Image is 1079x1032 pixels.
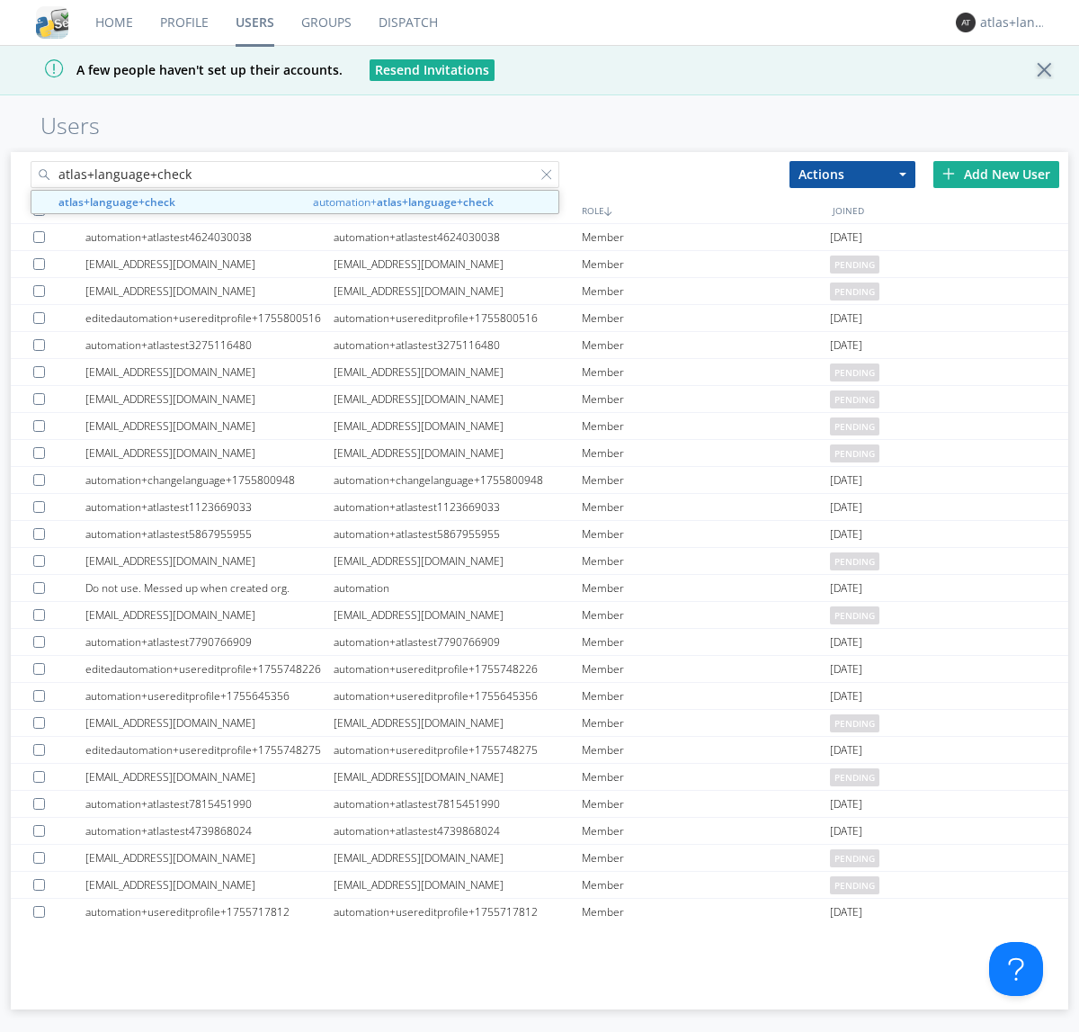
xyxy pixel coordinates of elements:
div: automation+atlastest4624030038 [334,224,582,250]
div: automation+usereditprofile+1755800516 [334,305,582,331]
div: Member [582,413,830,439]
span: [DATE] [830,629,862,656]
button: Resend Invitations [370,59,495,81]
a: [EMAIL_ADDRESS][DOMAIN_NAME][EMAIL_ADDRESS][DOMAIN_NAME]Memberpending [11,548,1068,575]
div: [EMAIL_ADDRESS][DOMAIN_NAME] [334,845,582,871]
div: ROLE [577,197,828,223]
span: A few people haven't set up their accounts. [13,61,343,78]
span: [DATE] [830,656,862,683]
img: cddb5a64eb264b2086981ab96f4c1ba7 [36,6,68,39]
div: Member [582,386,830,412]
a: automation+atlastest7815451990automation+atlastest7815451990Member[DATE] [11,791,1068,818]
span: pending [830,256,879,274]
div: automation [334,575,582,601]
div: Member [582,710,830,736]
a: automation+atlastest5867955955automation+atlastest5867955955Member[DATE] [11,521,1068,548]
div: automation+atlastest1123669033 [334,494,582,520]
div: editedautomation+usereditprofile+1755748275 [85,737,334,763]
a: automation+usereditprofile+1755717812automation+usereditprofile+1755717812Member[DATE] [11,899,1068,926]
div: [EMAIL_ADDRESS][DOMAIN_NAME] [334,251,582,277]
div: Member [582,575,830,601]
div: Member [582,305,830,331]
div: Add New User [933,161,1059,188]
span: pending [830,849,879,867]
img: 373638.png [956,13,976,32]
div: JOINED [828,197,1079,223]
div: [EMAIL_ADDRESS][DOMAIN_NAME] [85,251,334,277]
div: Member [582,494,830,520]
span: pending [830,768,879,786]
div: [EMAIL_ADDRESS][DOMAIN_NAME] [85,440,334,466]
div: automation+usereditprofile+1755717812 [85,899,334,925]
a: editedautomation+usereditprofile+1755800516automation+usereditprofile+1755800516Member[DATE] [11,305,1068,332]
a: [EMAIL_ADDRESS][DOMAIN_NAME][EMAIL_ADDRESS][DOMAIN_NAME]Memberpending [11,359,1068,386]
div: [EMAIL_ADDRESS][DOMAIN_NAME] [334,548,582,574]
a: automation+usereditprofile+1755645356automation+usereditprofile+1755645356Member[DATE] [11,683,1068,710]
div: Member [582,278,830,304]
img: plus.svg [942,167,955,180]
span: automation+ [313,193,554,211]
div: automation+usereditprofile+1755717812 [334,899,582,925]
div: automation+usereditprofile+1755645356 [85,683,334,709]
div: automation+atlastest4739868024 [334,818,582,844]
strong: atlas+language+check [58,194,175,210]
div: Member [582,791,830,817]
a: [EMAIL_ADDRESS][DOMAIN_NAME][EMAIL_ADDRESS][DOMAIN_NAME]Memberpending [11,386,1068,413]
div: [EMAIL_ADDRESS][DOMAIN_NAME] [85,359,334,385]
div: Member [582,683,830,709]
button: Actions [789,161,915,188]
div: automation+atlastest7815451990 [85,791,334,817]
a: [EMAIL_ADDRESS][DOMAIN_NAME][EMAIL_ADDRESS][DOMAIN_NAME]Memberpending [11,710,1068,737]
div: Member [582,440,830,466]
div: Member [582,332,830,358]
div: Member [582,818,830,844]
div: automation+atlastest1123669033 [85,494,334,520]
span: [DATE] [830,521,862,548]
span: pending [830,363,879,381]
span: pending [830,390,879,408]
div: Member [582,845,830,871]
div: Member [582,899,830,925]
div: automation+atlastest4624030038 [85,224,334,250]
a: automation+atlastest7790766909automation+atlastest7790766909Member[DATE] [11,629,1068,656]
div: [EMAIL_ADDRESS][DOMAIN_NAME] [334,413,582,439]
a: automation+atlastest4739868024automation+atlastest4739868024Member[DATE] [11,818,1068,845]
div: [EMAIL_ADDRESS][DOMAIN_NAME] [334,602,582,628]
div: [EMAIL_ADDRESS][DOMAIN_NAME] [85,548,334,574]
div: automation+atlastest4739868024 [85,818,334,844]
div: atlas+language+check [980,13,1048,31]
div: [EMAIL_ADDRESS][DOMAIN_NAME] [85,764,334,790]
div: [EMAIL_ADDRESS][DOMAIN_NAME] [334,440,582,466]
div: [EMAIL_ADDRESS][DOMAIN_NAME] [85,386,334,412]
a: automation+atlastest4624030038automation+atlastest4624030038Member[DATE] [11,224,1068,251]
a: [EMAIL_ADDRESS][DOMAIN_NAME][EMAIL_ADDRESS][DOMAIN_NAME]Memberpending [11,413,1068,440]
span: pending [830,606,879,624]
div: automation+usereditprofile+1755748275 [334,737,582,763]
div: [EMAIL_ADDRESS][DOMAIN_NAME] [85,602,334,628]
div: Member [582,467,830,493]
strong: atlas+language+check [377,194,494,210]
div: automation+atlastest3275116480 [334,332,582,358]
div: [EMAIL_ADDRESS][DOMAIN_NAME] [334,359,582,385]
a: automation+changelanguage+1755800948automation+changelanguage+1755800948Member[DATE] [11,467,1068,494]
div: automation+atlastest5867955955 [85,521,334,547]
div: automation+atlastest7815451990 [334,791,582,817]
a: [EMAIL_ADDRESS][DOMAIN_NAME][EMAIL_ADDRESS][DOMAIN_NAME]Memberpending [11,872,1068,899]
div: Member [582,872,830,898]
div: [EMAIL_ADDRESS][DOMAIN_NAME] [334,764,582,790]
div: automation+atlastest7790766909 [85,629,334,655]
span: [DATE] [830,494,862,521]
a: [EMAIL_ADDRESS][DOMAIN_NAME][EMAIL_ADDRESS][DOMAIN_NAME]Memberpending [11,278,1068,305]
span: [DATE] [830,791,862,818]
span: [DATE] [830,818,862,845]
span: [DATE] [830,737,862,764]
span: pending [830,876,879,894]
div: [EMAIL_ADDRESS][DOMAIN_NAME] [334,278,582,304]
div: [EMAIL_ADDRESS][DOMAIN_NAME] [85,845,334,871]
div: automation+usereditprofile+1755645356 [334,683,582,709]
div: Member [582,521,830,547]
div: Member [582,548,830,574]
div: Member [582,629,830,655]
div: [EMAIL_ADDRESS][DOMAIN_NAME] [334,386,582,412]
div: Do not use. Messed up when created org. [85,575,334,601]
